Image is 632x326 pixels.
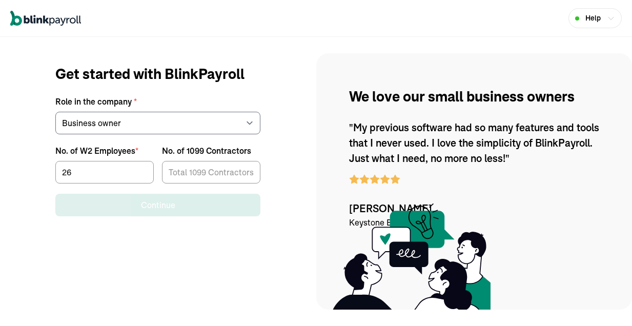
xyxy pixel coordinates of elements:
iframe: Chat Widget [460,215,632,326]
span: Help [585,13,601,24]
h1: Get started with BlinkPayroll [55,64,260,85]
input: [object Object] [162,161,260,184]
nav: Global [10,4,81,33]
button: Help [568,8,622,28]
div: No. of 1099 Contractors [162,145,251,157]
p: We love our small business owners [349,86,600,108]
span: [PERSON_NAME] [349,201,600,216]
div: No. of W2 Employees [55,145,138,157]
p: "My previous software had so many features and tools that I never used. I love the simplicity of ... [349,120,600,166]
button: Continue [55,194,260,216]
input: [object Object] [55,161,154,184]
label: Role in the company [55,95,260,108]
div: Continue [141,199,175,211]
